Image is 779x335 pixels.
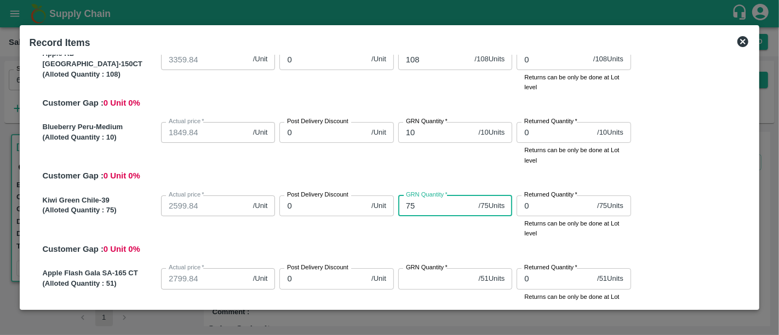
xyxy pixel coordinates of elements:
[597,274,623,284] span: / 51 Units
[287,190,348,199] label: Post Delivery Discount
[169,190,204,199] label: Actual price
[287,117,348,126] label: Post Delivery Discount
[30,37,90,48] b: Record Items
[524,218,623,239] p: Returns can be only be done at Lot level
[371,201,386,211] span: /Unit
[169,263,204,272] label: Actual price
[479,274,505,284] span: / 51 Units
[479,128,505,138] span: / 10 Units
[43,171,104,180] span: Customer Gap :
[524,145,623,165] p: Returns can be only be done at Lot level
[104,245,140,253] span: 0 Unit 0 %
[517,49,589,70] input: 0
[524,72,623,93] p: Returns can be only be done at Lot level
[161,122,249,143] input: 0.0
[287,263,348,272] label: Post Delivery Discount
[43,122,157,132] p: Blueberry Peru-Medium
[517,122,593,143] input: 0
[479,201,505,211] span: / 75 Units
[104,171,140,180] span: 0 Unit 0 %
[169,117,204,126] label: Actual price
[43,268,157,279] p: Apple Flash Gala SA-165 CT
[253,128,268,138] span: /Unit
[474,54,505,65] span: / 108 Units
[517,195,593,216] input: 0
[406,263,448,272] label: GRN Quantity
[524,117,577,126] label: Returned Quantity
[43,245,104,253] span: Customer Gap :
[253,274,268,284] span: /Unit
[524,263,577,272] label: Returned Quantity
[43,205,157,216] p: (Alloted Quantity : 75 )
[253,54,268,65] span: /Unit
[593,54,623,65] span: / 108 Units
[279,49,367,70] input: 0.0
[43,99,104,107] span: Customer Gap :
[43,132,157,143] p: (Alloted Quantity : 10 )
[597,201,623,211] span: / 75 Units
[279,195,367,216] input: 0.0
[161,268,249,289] input: 0.0
[597,128,623,138] span: / 10 Units
[371,128,386,138] span: /Unit
[279,268,367,289] input: 0.0
[161,49,249,70] input: 0.0
[253,201,268,211] span: /Unit
[406,117,448,126] label: GRN Quantity
[371,274,386,284] span: /Unit
[43,70,157,80] p: (Alloted Quantity : 108 )
[406,190,448,199] label: GRN Quantity
[279,122,367,143] input: 0.0
[371,54,386,65] span: /Unit
[524,292,623,312] p: Returns can be only be done at Lot level
[524,190,577,199] label: Returned Quantity
[43,49,157,69] p: Apple RD [GEOGRAPHIC_DATA]-150CT
[104,99,140,107] span: 0 Unit 0 %
[43,195,157,206] p: Kiwi Green Chile-39
[161,195,249,216] input: 0.0
[43,279,157,289] p: (Alloted Quantity : 51 )
[517,268,593,289] input: 0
